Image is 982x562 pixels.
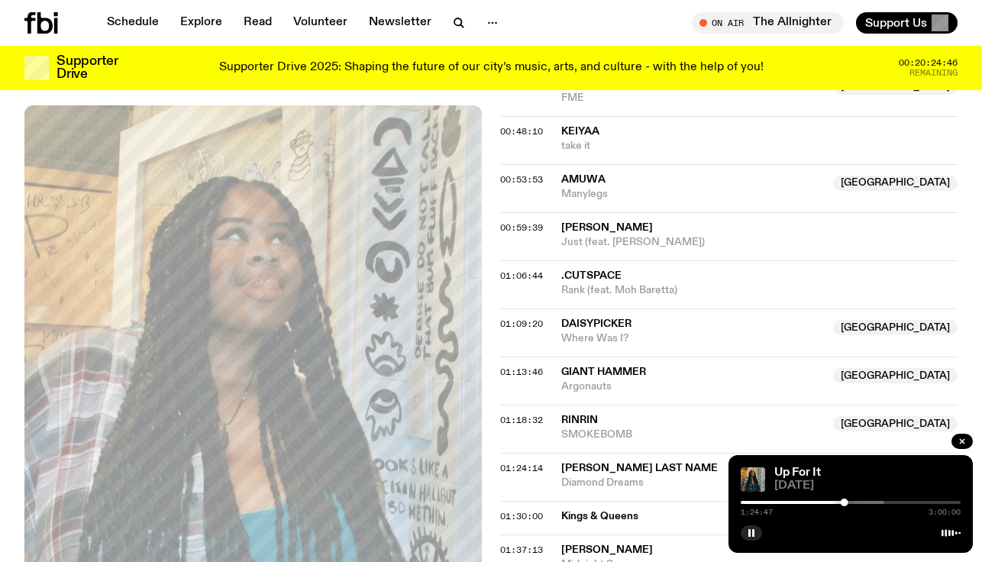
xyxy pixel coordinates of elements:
button: 00:59:39 [500,224,543,232]
span: Support Us [865,16,927,30]
a: Explore [171,12,231,34]
a: Newsletter [360,12,441,34]
button: On AirThe Allnighter [692,12,844,34]
img: Ify - a Brown Skin girl with black braided twists, looking up to the side with her tongue stickin... [741,467,765,492]
button: 00:53:53 [500,176,543,184]
span: [PERSON_NAME] [561,544,653,555]
button: 01:09:20 [500,320,543,328]
h3: Supporter Drive [57,55,118,81]
button: 01:30:00 [500,512,543,521]
span: RinRin [561,415,598,425]
span: Kings & Queens [561,509,948,524]
span: 01:18:32 [500,414,543,426]
span: 01:06:44 [500,270,543,282]
span: Where Was I? [561,331,824,346]
span: [GEOGRAPHIC_DATA] [833,368,958,383]
a: Read [234,12,281,34]
span: Remaining [909,69,958,77]
span: Just (feat. [PERSON_NAME]) [561,235,958,250]
button: 01:06:44 [500,272,543,280]
span: Daisypicker [561,318,632,329]
span: Argonauts [561,380,824,394]
span: 00:53:53 [500,173,543,186]
span: [GEOGRAPHIC_DATA] [833,176,958,191]
span: 3:00:00 [929,509,961,516]
span: take it [561,139,958,153]
span: keiyaA [561,126,599,137]
span: [PERSON_NAME] [561,222,653,233]
span: 00:59:39 [500,221,543,234]
span: [PERSON_NAME] Last Name [561,463,718,473]
span: SMOKEBOMB [561,428,824,442]
button: 01:24:14 [500,464,543,473]
span: [DATE] [774,480,961,492]
span: amuwa [561,174,606,185]
span: 00:20:24:46 [899,59,958,67]
span: [GEOGRAPHIC_DATA] [833,416,958,431]
button: Support Us [856,12,958,34]
span: 01:13:46 [500,366,543,378]
a: Schedule [98,12,168,34]
span: .cutspace [561,270,622,281]
span: 01:24:14 [500,462,543,474]
span: 1:24:47 [741,509,773,516]
button: 01:13:46 [500,368,543,376]
span: [GEOGRAPHIC_DATA] [833,320,958,335]
button: 01:18:32 [500,416,543,425]
span: 01:30:00 [500,510,543,522]
button: 00:48:10 [500,128,543,136]
span: Manylegs [561,187,824,202]
span: Diamond Dreams [561,476,958,490]
p: Supporter Drive 2025: Shaping the future of our city’s music, arts, and culture - with the help o... [219,61,764,75]
span: 01:09:20 [500,318,543,330]
a: Up For It [774,467,821,479]
span: 00:48:10 [500,125,543,137]
button: 01:37:13 [500,546,543,554]
span: Rank (feat. Moh Baretta) [561,283,958,298]
span: FME [561,91,824,105]
span: 01:37:13 [500,544,543,556]
span: Giant Hammer [561,367,646,377]
a: Volunteer [284,12,357,34]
